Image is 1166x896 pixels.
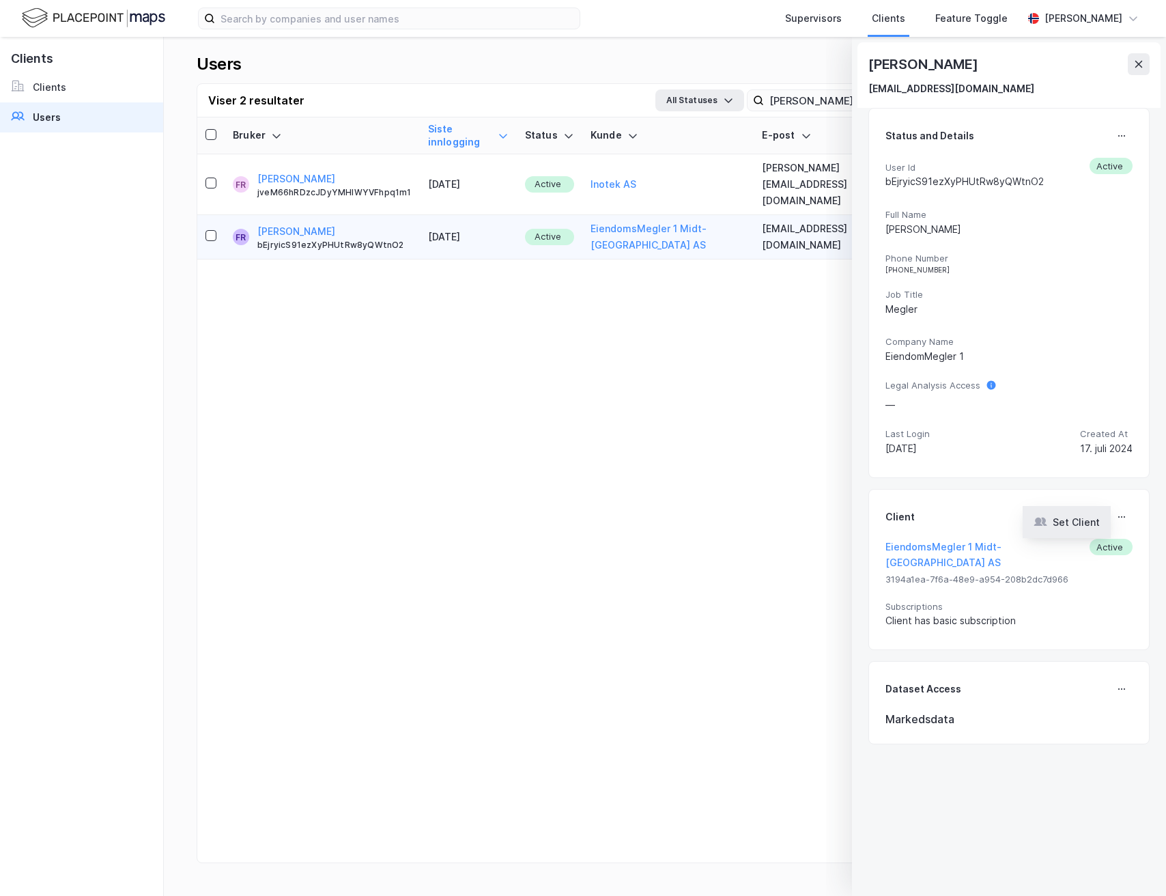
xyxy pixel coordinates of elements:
div: bEjryicS91ezXyPHUtRw8yQWtnO2 [885,173,1044,190]
div: Feature Toggle [935,10,1008,27]
div: Client [885,509,915,525]
div: Siste innlogging [428,123,509,148]
div: 17. juli 2024 [1080,440,1133,457]
div: Clients [33,79,66,96]
button: EiendomsMegler 1 Midt-[GEOGRAPHIC_DATA] AS [591,221,746,253]
span: Full Name [885,209,1133,221]
div: jveM66hRDzcJDyYMHIWYVFhpq1m1 [257,187,412,198]
button: [PERSON_NAME] [257,223,335,240]
img: logo.f888ab2527a4732fd821a326f86c7f29.svg [22,6,165,30]
div: Status and Details [885,128,974,144]
td: [DATE] [420,215,517,260]
div: Clients [872,10,905,27]
div: [PERSON_NAME] [1044,10,1122,27]
div: Viser 2 resultater [208,92,304,109]
div: E-post [762,129,913,142]
div: Megler [885,301,1133,318]
div: Bruker [233,129,412,142]
td: [EMAIL_ADDRESS][DOMAIN_NAME] [754,215,922,260]
button: Inotek AS [591,176,636,193]
input: Search by companies and user names [215,8,580,29]
button: All Statuses [655,89,744,111]
div: [PHONE_NUMBER] [885,266,1133,274]
div: Markedsdata [885,711,1133,727]
div: Kunde [591,129,746,142]
div: [EMAIL_ADDRESS][DOMAIN_NAME] [868,81,1034,97]
span: Phone Number [885,253,1133,264]
td: [DATE] [420,154,517,215]
td: [PERSON_NAME][EMAIL_ADDRESS][DOMAIN_NAME] [754,154,922,215]
div: Set Client [1053,514,1100,531]
div: EiendomMegler 1 [885,348,1133,365]
button: EiendomsMegler 1 Midt-[GEOGRAPHIC_DATA] AS [885,539,1090,572]
div: bEjryicS91ezXyPHUtRw8yQWtnO2 [257,240,412,251]
span: Job Title [885,289,1133,300]
div: Users [197,53,242,75]
input: Search user by name, email or client [764,90,952,111]
iframe: Chat Widget [1098,830,1166,896]
span: User Id [885,162,1044,173]
div: [PERSON_NAME] [868,53,980,75]
div: FR [236,176,246,193]
div: FR [236,229,246,245]
div: Kontrollprogram for chat [1098,830,1166,896]
span: 3194a1ea-7f6a-48e9-a954-208b2dc7d966 [885,574,1133,585]
div: [PERSON_NAME] [885,221,1133,238]
div: Status [525,129,574,142]
div: Users [33,109,61,126]
span: Created At [1080,428,1133,440]
span: Company Name [885,336,1133,348]
span: Subscriptions [885,601,1133,613]
div: Dataset Access [885,681,961,697]
div: — [885,397,980,413]
span: Legal Analysis Access [885,380,980,391]
div: Supervisors [785,10,842,27]
span: Last Login [885,428,930,440]
div: Client has basic subscription [885,613,1133,629]
div: [DATE] [885,440,930,457]
button: [PERSON_NAME] [257,171,335,187]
